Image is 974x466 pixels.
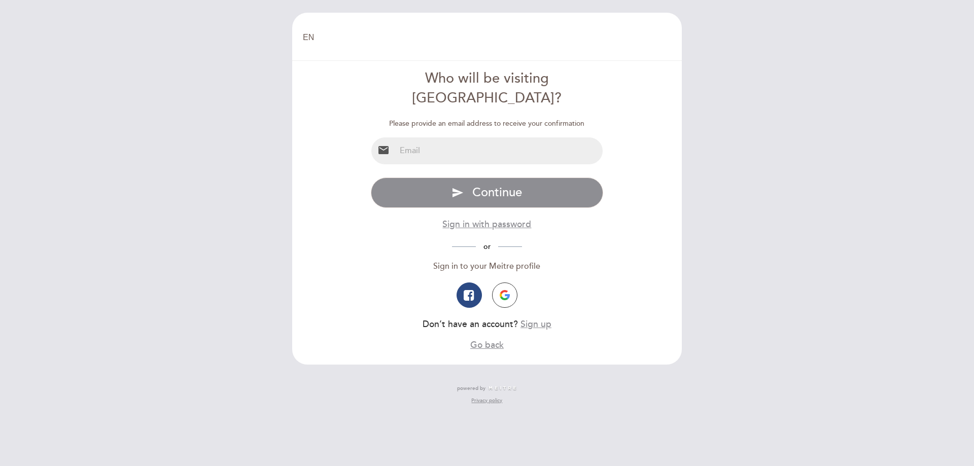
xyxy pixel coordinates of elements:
div: Please provide an email address to receive your confirmation [371,119,604,129]
span: powered by [457,385,485,392]
i: send [451,187,464,199]
button: Go back [470,339,504,351]
img: icon-google.png [500,290,510,300]
input: Email [396,137,603,164]
span: Continue [472,185,522,200]
div: Sign in to your Meitre profile [371,261,604,272]
i: email [377,144,390,156]
img: MEITRE [488,386,517,391]
div: Who will be visiting [GEOGRAPHIC_DATA]? [371,69,604,109]
span: Don’t have an account? [423,319,518,330]
button: Sign in with password [442,218,531,231]
span: or [476,242,498,251]
button: send Continue [371,177,604,208]
a: Privacy policy [471,397,502,404]
button: Sign up [520,318,551,331]
a: powered by [457,385,517,392]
